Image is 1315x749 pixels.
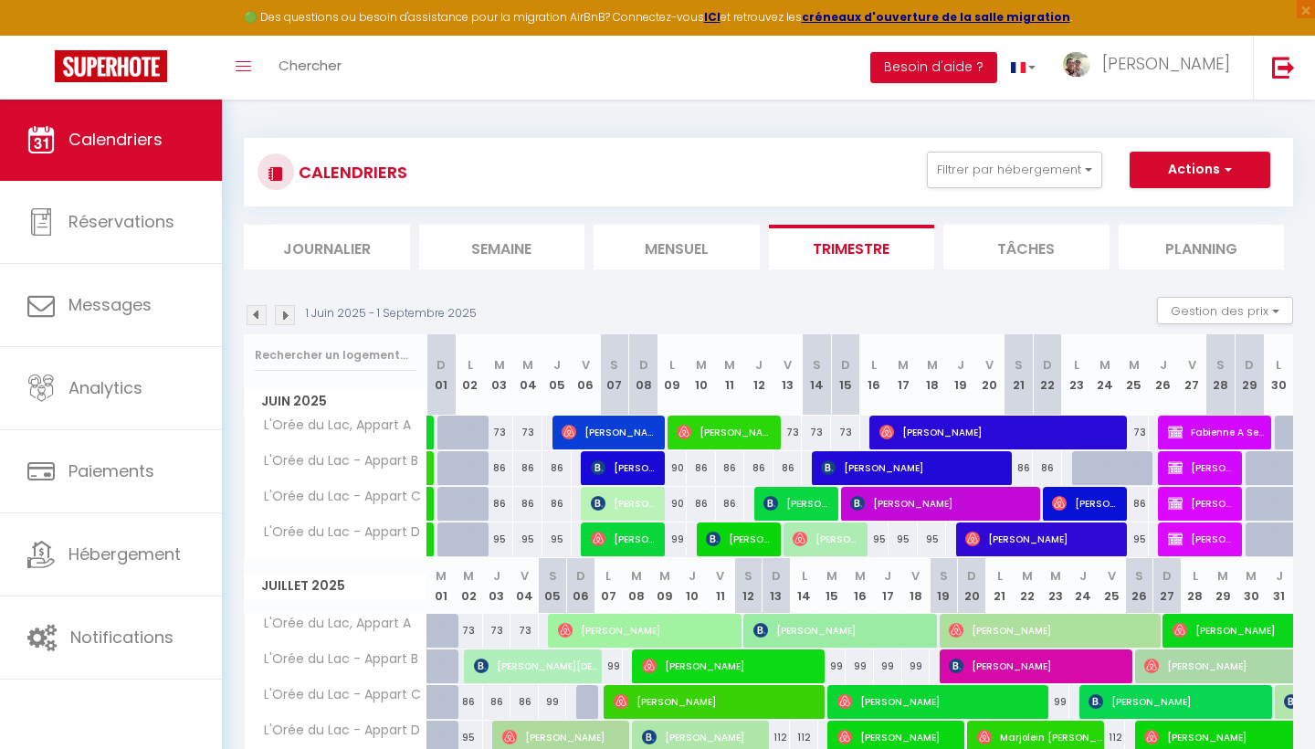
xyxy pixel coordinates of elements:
th: 08 [629,334,658,416]
li: Journalier [244,225,410,269]
th: 23 [1042,558,1070,614]
abbr: J [884,567,891,585]
abbr: M [494,356,505,374]
div: 99 [818,649,847,683]
th: 19 [930,558,958,614]
li: Mensuel [594,225,760,269]
div: 86 [773,451,803,485]
span: Hébergement [68,543,181,565]
abbr: J [957,356,964,374]
abbr: L [1074,356,1079,374]
abbr: D [772,567,781,585]
abbr: M [631,567,642,585]
abbr: D [1162,567,1172,585]
div: 73 [773,416,803,449]
span: [PERSON_NAME] [642,649,827,683]
th: 24 [1069,558,1098,614]
abbr: S [940,567,948,585]
div: 86 [510,685,539,719]
abbr: L [802,567,807,585]
th: 25 [1120,334,1149,416]
span: L'Orée du Lac - Appart D [247,721,425,741]
abbr: J [1079,567,1087,585]
span: L'Orée du Lac - Appart B [247,451,423,471]
span: Notifications [70,626,174,649]
abbr: D [639,356,648,374]
th: 28 [1206,334,1236,416]
abbr: L [997,567,1003,585]
th: 06 [572,334,601,416]
span: [PERSON_NAME] [706,522,774,556]
abbr: S [813,356,821,374]
th: 23 [1062,334,1091,416]
span: [PERSON_NAME] [850,486,1036,521]
abbr: M [1099,356,1110,374]
th: 17 [889,334,918,416]
span: [PERSON_NAME] [965,522,1121,556]
th: 13 [773,334,803,416]
a: ICI [704,9,721,25]
div: 73 [455,614,483,648]
abbr: D [841,356,850,374]
span: Fabienne A Servant [1168,415,1266,449]
span: [PERSON_NAME][DEMOGRAPHIC_DATA] [474,649,601,683]
span: [PERSON_NAME] [1168,450,1236,485]
abbr: L [1193,567,1198,585]
abbr: D [1043,356,1052,374]
th: 27 [1177,334,1206,416]
span: [PERSON_NAME] [949,649,1134,683]
span: [PERSON_NAME] [562,415,659,449]
div: 95 [860,522,889,556]
th: 16 [860,334,889,416]
span: [PERSON_NAME] [591,522,659,556]
div: 99 [846,649,874,683]
abbr: D [576,567,585,585]
a: Chercher [265,36,355,100]
th: 07 [600,334,629,416]
th: 21 [985,558,1014,614]
div: 73 [802,416,831,449]
div: 86 [1033,451,1062,485]
div: 86 [513,451,542,485]
th: 07 [594,558,623,614]
th: 05 [539,558,567,614]
div: 86 [687,451,716,485]
th: 18 [918,334,947,416]
span: Juin 2025 [245,388,426,415]
abbr: V [985,356,994,374]
abbr: S [1015,356,1023,374]
span: [PERSON_NAME] [1089,684,1274,719]
abbr: M [1129,356,1140,374]
th: 28 [1182,558,1210,614]
abbr: D [967,567,976,585]
th: 04 [513,334,542,416]
div: 99 [874,649,902,683]
abbr: M [1050,567,1061,585]
abbr: L [468,356,473,374]
button: Besoin d'aide ? [870,52,997,83]
abbr: M [696,356,707,374]
th: 24 [1091,334,1120,416]
abbr: V [784,356,792,374]
span: L'Orée du Lac - Appart B [247,649,423,670]
span: Paiements [68,459,154,482]
abbr: V [521,567,529,585]
th: 10 [679,558,707,614]
div: 99 [902,649,931,683]
div: 73 [1120,416,1149,449]
abbr: L [871,356,877,374]
th: 29 [1236,334,1265,416]
th: 04 [510,558,539,614]
span: [PERSON_NAME] [558,613,743,648]
th: 22 [1014,558,1042,614]
input: Rechercher un logement... [255,339,416,372]
abbr: L [1276,356,1281,374]
span: [PERSON_NAME] [1168,522,1236,556]
div: 99 [657,522,687,556]
abbr: J [1276,567,1283,585]
th: 09 [657,334,687,416]
th: 02 [456,334,485,416]
th: 20 [958,558,986,614]
div: 90 [657,451,687,485]
abbr: M [898,356,909,374]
